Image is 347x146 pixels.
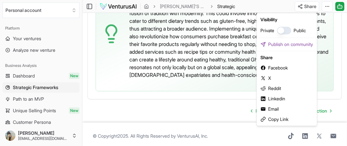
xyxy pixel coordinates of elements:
[258,114,316,124] div: Copy Link
[258,14,316,25] div: Visibility
[258,73,316,83] button: X
[261,27,275,34] span: Private
[294,27,306,34] span: Public
[258,52,316,63] div: Share
[258,94,316,104] button: Linkedin
[258,83,316,94] button: Reddit
[258,63,316,73] button: Facebook
[258,39,316,50] a: Publish on community
[258,104,316,114] button: Email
